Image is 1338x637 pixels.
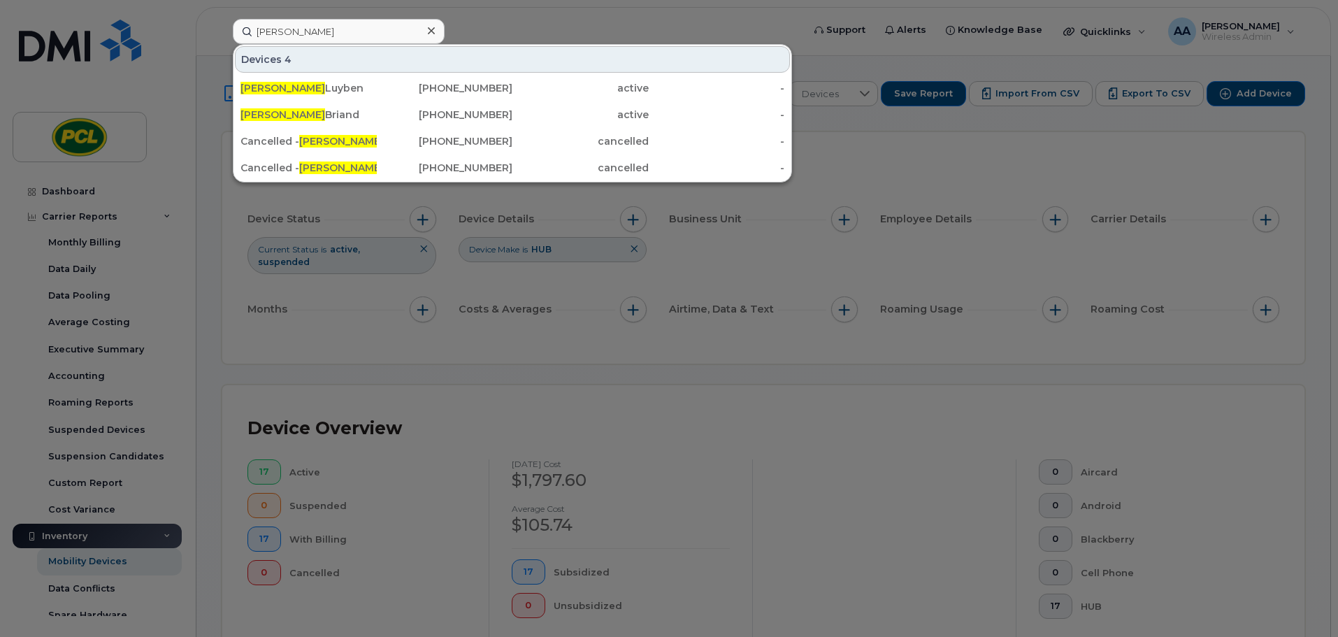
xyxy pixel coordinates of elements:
[512,108,649,122] div: active
[649,81,785,95] div: -
[512,134,649,148] div: cancelled
[649,161,785,175] div: -
[512,81,649,95] div: active
[240,81,377,95] div: Luyben
[512,161,649,175] div: cancelled
[235,76,790,101] a: [PERSON_NAME]Luyben[PHONE_NUMBER]active-
[377,134,513,148] div: [PHONE_NUMBER]
[240,108,377,122] div: Briand
[649,134,785,148] div: -
[240,108,325,121] span: [PERSON_NAME]
[235,46,790,73] div: Devices
[235,155,790,180] a: Cancelled -[PERSON_NAME]Briand[PHONE_NUMBER]cancelled-
[299,162,384,174] span: [PERSON_NAME]
[240,134,377,148] div: Cancelled - Briand
[285,52,292,66] span: 4
[240,161,377,175] div: Cancelled - Briand
[235,102,790,127] a: [PERSON_NAME]Briand[PHONE_NUMBER]active-
[649,108,785,122] div: -
[299,135,384,148] span: [PERSON_NAME]
[377,108,513,122] div: [PHONE_NUMBER]
[235,129,790,154] a: Cancelled -[PERSON_NAME]Briand[PHONE_NUMBER]cancelled-
[377,161,513,175] div: [PHONE_NUMBER]
[377,81,513,95] div: [PHONE_NUMBER]
[240,82,325,94] span: [PERSON_NAME]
